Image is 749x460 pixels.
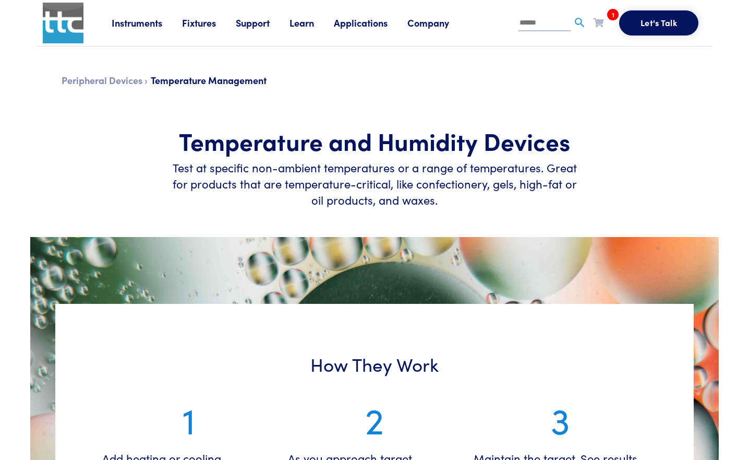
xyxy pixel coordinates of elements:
p: 2 [288,395,461,442]
p: 3 [474,395,647,442]
a: Peripheral Devices › [62,74,148,87]
button: Let's Talk [619,10,698,36]
a: Company [407,16,469,29]
span: Temperature Management [151,74,267,87]
a: Applications [334,16,407,29]
h6: Test at specific non-ambient temperatures or a range of temperatures. Great for products that are... [168,160,581,208]
p: 1 [102,395,275,442]
a: Fixtures [182,16,236,29]
span: 1 [607,9,619,20]
a: Support [236,16,289,29]
a: Instruments [112,16,182,29]
img: ttc_logo_1x1_v1.0.png [43,3,83,43]
h3: How They Work [195,351,554,376]
h1: Temperature and Humidity Devices [168,126,581,156]
a: Learn [289,16,334,29]
a: 1 [593,16,603,29]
